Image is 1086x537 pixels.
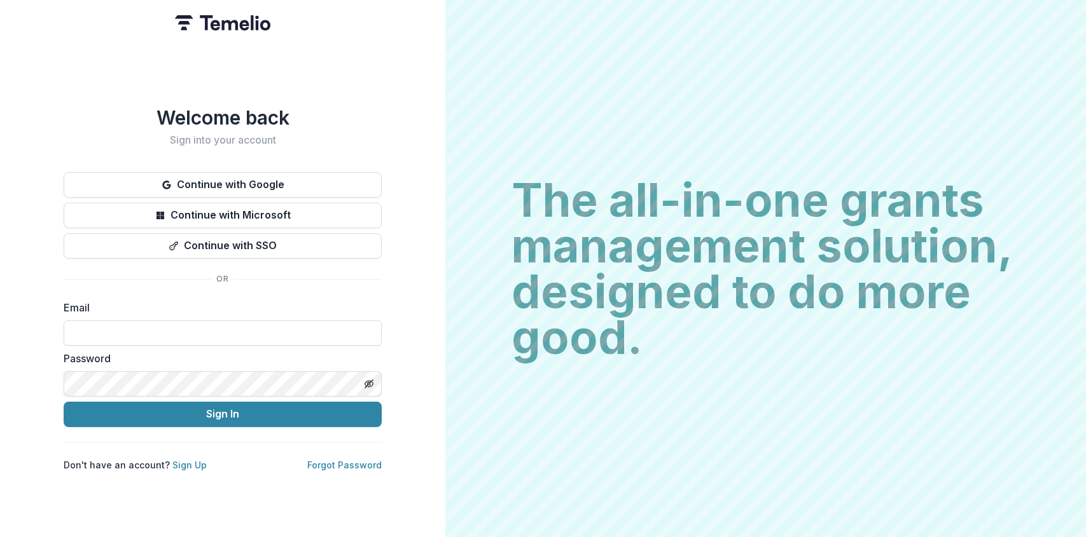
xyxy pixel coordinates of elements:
[64,134,382,146] h2: Sign into your account
[172,459,207,470] a: Sign Up
[64,106,382,129] h1: Welcome back
[64,233,382,259] button: Continue with SSO
[64,172,382,198] button: Continue with Google
[175,15,270,31] img: Temelio
[307,459,382,470] a: Forgot Password
[359,374,379,394] button: Toggle password visibility
[64,458,207,472] p: Don't have an account?
[64,300,374,315] label: Email
[64,203,382,228] button: Continue with Microsoft
[64,402,382,427] button: Sign In
[64,351,374,366] label: Password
